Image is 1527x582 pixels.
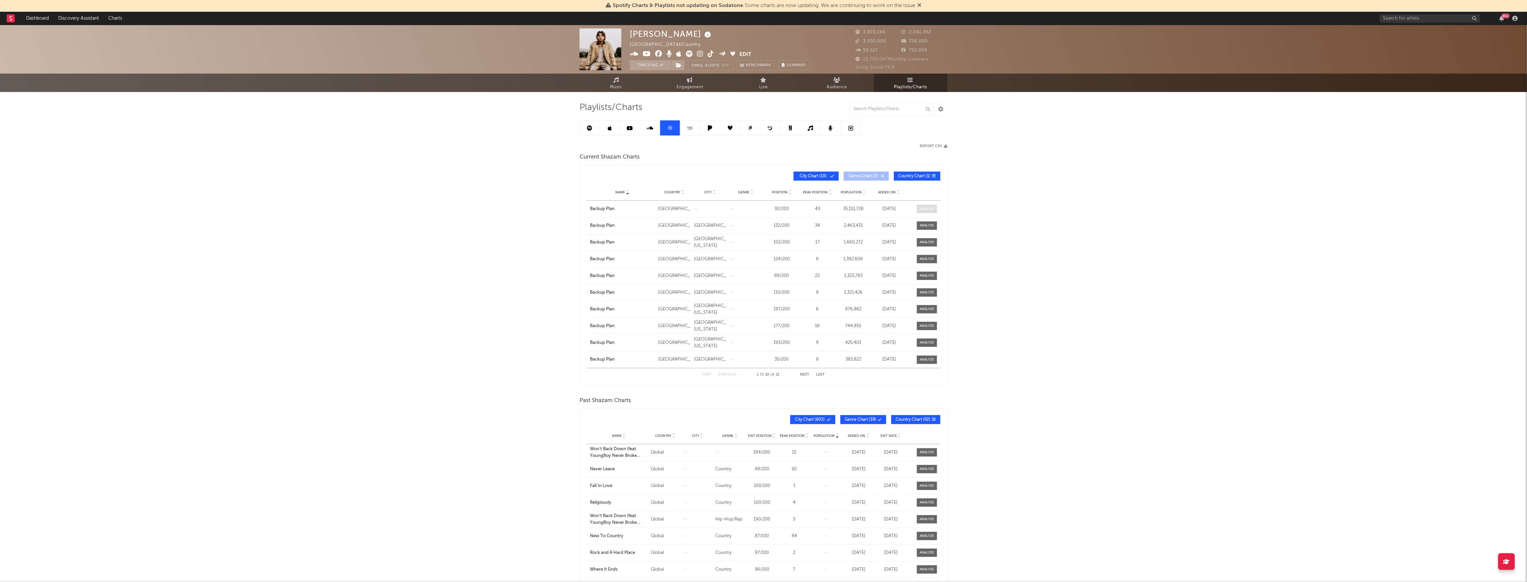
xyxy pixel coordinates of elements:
[837,239,870,246] div: 1,660,272
[694,319,726,332] div: [GEOGRAPHIC_DATA], [US_STATE]
[580,74,653,92] a: Music
[715,566,744,573] div: Country
[801,356,834,363] div: 8
[894,83,927,91] span: Playlists/Charts
[844,566,873,573] div: [DATE]
[651,550,680,556] div: Global
[677,83,703,91] span: Engagement
[879,190,896,194] span: Added On
[715,466,744,473] div: Country
[772,190,788,194] span: Position
[747,550,776,556] div: 97 / 100
[694,356,726,363] div: [GEOGRAPHIC_DATA]
[837,339,870,346] div: 425,403
[738,190,750,194] span: Genre
[630,60,672,70] button: Tracking
[898,174,930,178] span: Country Chart ( 1 )
[801,289,834,296] div: 9
[848,174,879,178] span: Genre Chart ( 2 )
[873,273,905,279] div: [DATE]
[590,289,655,296] a: Backup Plan
[658,206,691,212] div: [GEOGRAPHIC_DATA]
[837,356,870,363] div: 383,822
[705,190,712,194] span: City
[750,371,787,379] div: 1 10 11
[780,516,809,523] div: 3
[844,483,873,489] div: [DATE]
[760,373,764,376] span: to
[54,12,104,25] a: Discovery Assistant
[771,373,775,376] span: of
[877,566,905,573] div: [DATE]
[780,466,809,473] div: 50
[613,3,743,8] span: Spotify Charts & Playlists not updating on Sodatone
[590,466,648,473] div: Never Leave
[891,415,940,424] button: Country Chart(92)
[780,499,809,506] div: 4
[715,483,744,489] div: Country
[590,339,655,346] div: Backup Plan
[855,48,878,53] span: 59,517
[655,434,672,438] span: Country
[590,499,648,506] div: Religiously
[590,533,648,540] div: New To Country
[590,206,655,212] a: Backup Plan
[722,434,733,438] span: Genre
[837,206,870,212] div: 35,151,728
[658,273,691,279] div: [GEOGRAPHIC_DATA]
[747,449,776,456] div: 184 / 200
[715,550,744,556] div: Country
[665,190,681,194] span: Country
[844,499,873,506] div: [DATE]
[902,48,928,53] span: 752,000
[850,102,933,116] input: Search Playlists/Charts
[877,483,905,489] div: [DATE]
[651,516,680,523] div: Global
[658,256,691,263] div: [GEOGRAPHIC_DATA]
[844,550,873,556] div: [DATE]
[766,323,798,329] div: 177 / 200
[747,516,776,523] div: 190 / 200
[653,74,727,92] a: Engagement
[845,418,876,422] span: Genre Chart ( 39 )
[873,323,905,329] div: [DATE]
[844,466,873,473] div: [DATE]
[873,356,905,363] div: [DATE]
[873,256,905,263] div: [DATE]
[790,415,835,424] button: City Chart(602)
[658,306,691,313] div: [GEOGRAPHIC_DATA]
[877,516,905,523] div: [DATE]
[855,30,886,34] span: 2,003,194
[748,434,772,438] span: Exit Position
[855,65,895,70] span: Jump Score: 73.8
[873,222,905,229] div: [DATE]
[658,323,691,329] div: [GEOGRAPHIC_DATA]
[658,289,691,296] div: [GEOGRAPHIC_DATA]
[580,153,640,161] span: Current Shazam Charts
[766,239,798,246] div: 102 / 200
[590,323,655,329] div: Backup Plan
[715,533,744,540] div: Country
[590,239,655,246] a: Backup Plan
[877,533,905,540] div: [DATE]
[816,373,825,377] button: Last
[590,550,648,556] a: Rock and A Hard Place
[590,566,648,573] a: Where It Ends
[590,483,648,489] div: Fall In Love
[801,273,834,279] div: 22
[787,64,806,67] span: Summary
[801,306,834,313] div: 6
[630,41,708,49] div: [GEOGRAPHIC_DATA] | Country
[873,206,905,212] div: [DATE]
[746,62,771,70] span: Benchmark
[1380,14,1480,23] input: Search for artists
[766,256,798,263] div: 124 / 200
[651,533,680,540] div: Global
[694,289,726,296] div: [GEOGRAPHIC_DATA]
[610,83,623,91] span: Music
[590,273,655,279] div: Backup Plan
[747,483,776,489] div: 100 / 100
[837,273,870,279] div: 1,323,783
